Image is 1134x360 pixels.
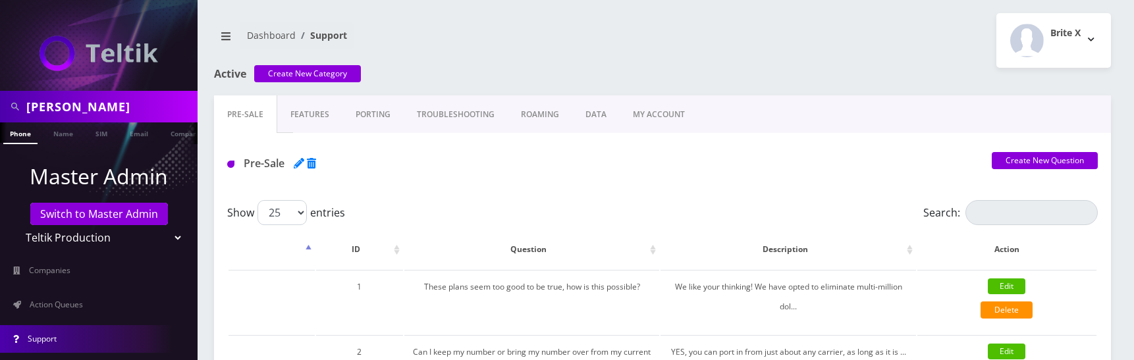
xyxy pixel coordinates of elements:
a: Dashboard [247,29,296,41]
button: Brite X [996,13,1111,68]
a: Phone [3,122,38,144]
a: Edit [988,278,1025,294]
span: Pre-Sale [244,156,291,170]
a: Troubleshooting [404,95,508,134]
a: Roaming [508,95,572,134]
a: Delete [981,301,1033,319]
span: Companies [29,265,70,276]
a: Create New Category [254,65,361,82]
img: Teltik Production [40,36,158,71]
a: Create New Question [992,152,1098,169]
h2: Brite X [1050,28,1081,39]
a: Edit [988,344,1025,359]
span: Active [214,66,246,81]
label: Show entries [227,200,345,225]
nav: breadcrumb [214,22,653,59]
li: Support [296,28,347,42]
span: Action Queues [30,299,83,310]
a: Company [164,122,208,143]
a: Porting [342,95,404,134]
label: Search: [923,200,1098,225]
a: Pre-Sale [214,95,277,134]
a: Switch to Master Admin [30,203,168,225]
a: Features [277,95,342,134]
th: Question: activate to sort column ascending [404,230,660,269]
input: Search: [965,200,1098,225]
select: Showentries [257,200,307,225]
a: My Account [620,95,698,134]
a: Email [123,122,155,143]
a: SIM [89,122,114,143]
span: Support [28,333,57,344]
p: We like your thinking! We have opted to eliminate multi-million dol... [667,277,909,317]
th: Action [917,230,1096,269]
a: Name [47,122,80,143]
td: These plans seem too good to be true, how is this possible? [404,270,660,334]
a: Data [572,95,620,134]
td: 1 [316,270,403,334]
th: Description: activate to sort column ascending [661,230,916,269]
th: ID: activate to sort column ascending [316,230,403,269]
input: Search in Company [26,94,194,119]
